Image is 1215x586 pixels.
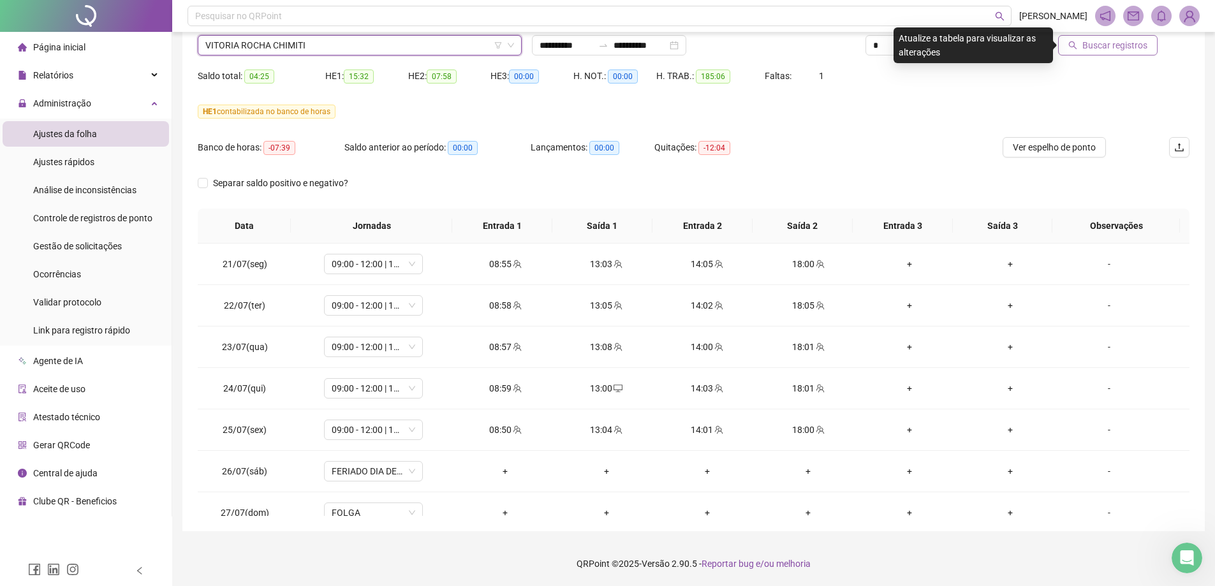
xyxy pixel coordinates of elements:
[18,497,27,506] span: gift
[1063,219,1170,233] span: Observações
[1071,257,1147,271] div: -
[768,381,848,395] div: 18:01
[566,423,646,437] div: 13:04
[552,209,652,244] th: Saída 1
[612,384,622,393] span: desktop
[507,41,515,49] span: down
[970,423,1050,437] div: +
[198,209,291,244] th: Data
[713,260,723,268] span: team
[598,40,608,50] span: swap-right
[598,40,608,50] span: to
[667,506,747,520] div: +
[223,425,267,435] span: 25/07(sex)
[970,464,1050,478] div: +
[1128,10,1139,22] span: mail
[970,506,1050,520] div: +
[698,141,730,155] span: -12:04
[814,342,825,351] span: team
[608,70,638,84] span: 00:00
[814,301,825,310] span: team
[768,464,848,478] div: +
[814,260,825,268] span: team
[814,425,825,434] span: team
[344,70,374,84] span: 15:32
[566,340,646,354] div: 13:08
[1052,209,1180,244] th: Observações
[33,468,98,478] span: Central de ajuda
[291,209,452,244] th: Jornadas
[33,297,101,307] span: Validar protocolo
[652,209,753,244] th: Entrada 2
[713,301,723,310] span: team
[33,129,97,139] span: Ajustes da folha
[566,257,646,271] div: 13:03
[465,298,545,312] div: 08:58
[702,559,811,569] span: Reportar bug e/ou melhoria
[203,107,217,116] span: HE 1
[612,342,622,351] span: team
[494,41,502,49] span: filter
[1068,41,1077,50] span: search
[33,384,85,394] span: Aceite de uso
[566,506,646,520] div: +
[33,269,81,279] span: Ocorrências
[222,342,268,352] span: 23/07(qua)
[512,342,522,351] span: team
[1003,137,1106,157] button: Ver espelho de ponto
[819,71,824,81] span: 1
[953,209,1053,244] th: Saída 3
[970,340,1050,354] div: +
[612,260,622,268] span: team
[1071,423,1147,437] div: -
[33,496,117,506] span: Clube QR - Beneficios
[1082,38,1147,52] span: Buscar registros
[512,301,522,310] span: team
[208,176,353,190] span: Separar saldo positivo e negativo?
[589,141,619,155] span: 00:00
[244,70,274,84] span: 04:25
[642,559,670,569] span: Versão
[713,384,723,393] span: team
[223,383,266,393] span: 24/07(qui)
[768,423,848,437] div: 18:00
[512,260,522,268] span: team
[768,340,848,354] div: 18:01
[33,241,122,251] span: Gestão de solicitações
[18,385,27,393] span: audit
[768,298,848,312] div: 18:05
[566,298,646,312] div: 13:05
[667,464,747,478] div: +
[33,98,91,108] span: Administração
[566,381,646,395] div: 13:00
[427,70,457,84] span: 07:58
[667,423,747,437] div: 14:01
[332,462,415,481] span: FERIADO DIA DE SANT'ANA - AGUAS LINDAS DE GOIAS
[465,423,545,437] div: 08:50
[1019,9,1087,23] span: [PERSON_NAME]
[1071,340,1147,354] div: -
[465,464,545,478] div: +
[869,298,950,312] div: +
[696,70,730,84] span: 185:06
[566,464,646,478] div: +
[18,99,27,108] span: lock
[667,340,747,354] div: 14:00
[654,140,778,155] div: Quitações:
[656,69,765,84] div: H. TRAB.:
[33,325,130,335] span: Link para registro rápido
[18,413,27,421] span: solution
[172,541,1215,586] footer: QRPoint © 2025 - 2.90.5 -
[408,69,491,84] div: HE 2:
[465,381,545,395] div: 08:59
[512,425,522,434] span: team
[970,381,1050,395] div: +
[28,563,41,576] span: facebook
[869,423,950,437] div: +
[465,257,545,271] div: 08:55
[894,27,1053,63] div: Atualize a tabela para visualizar as alterações
[768,506,848,520] div: +
[490,69,573,84] div: HE 3:
[667,298,747,312] div: 14:02
[332,337,415,356] span: 09:00 - 12:00 | 13:00 - 18:00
